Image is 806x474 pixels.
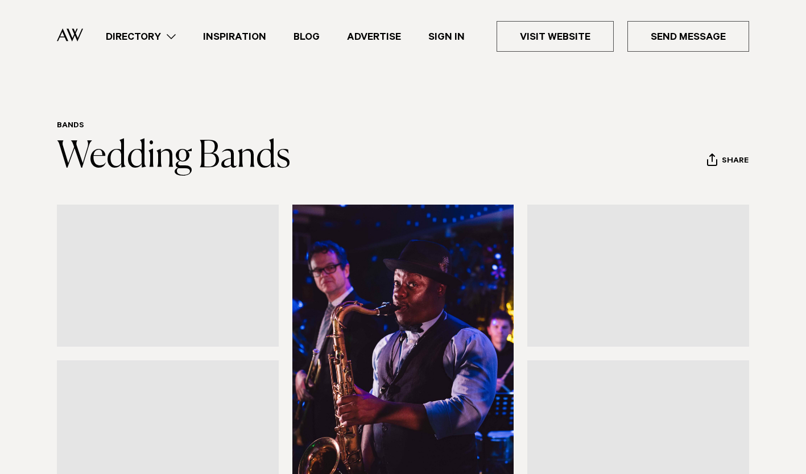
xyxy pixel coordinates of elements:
a: Blog [280,29,333,44]
img: Auckland Weddings Logo [57,28,83,41]
a: Visit Website [497,21,614,52]
a: Advertise [333,29,415,44]
a: Send Message [627,21,749,52]
a: Bands [57,122,84,131]
a: Sign In [415,29,478,44]
a: Inspiration [189,29,280,44]
a: Wedding Bands [57,139,291,175]
span: Share [722,156,749,167]
button: Share [706,153,749,170]
a: Directory [92,29,189,44]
